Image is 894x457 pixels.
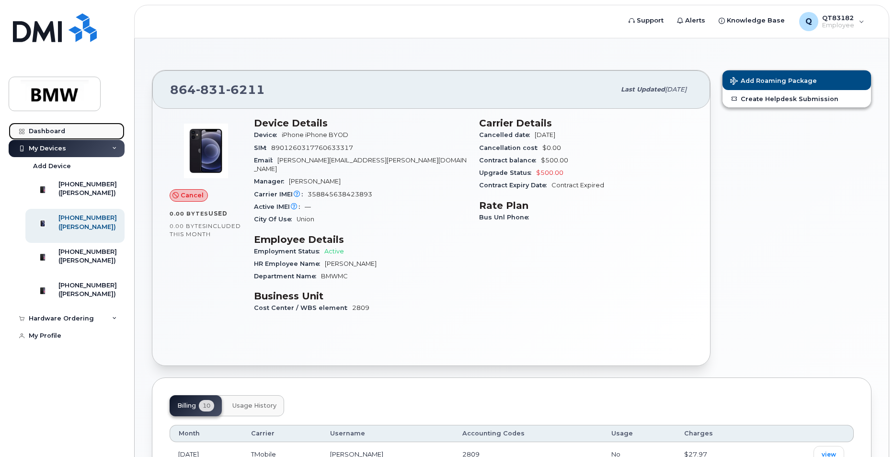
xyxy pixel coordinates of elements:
[254,157,467,172] span: [PERSON_NAME][EMAIL_ADDRESS][PERSON_NAME][DOMAIN_NAME]
[254,178,289,185] span: Manager
[479,131,535,138] span: Cancelled date
[170,425,242,442] th: Month
[254,157,277,164] span: Email
[170,210,208,217] span: 0.00 Bytes
[479,182,551,189] span: Contract Expiry Date
[321,273,348,280] span: BMWMC
[254,248,324,255] span: Employment Status
[621,86,665,93] span: Last updated
[722,90,871,107] a: Create Helpdesk Submission
[665,86,687,93] span: [DATE]
[324,248,344,255] span: Active
[479,169,536,176] span: Upgrade Status
[242,425,321,442] th: Carrier
[208,210,228,217] span: used
[181,191,204,200] span: Cancel
[722,70,871,90] button: Add Roaming Package
[232,402,276,410] span: Usage History
[254,216,297,223] span: City Of Use
[479,200,693,211] h3: Rate Plan
[254,273,321,280] span: Department Name
[454,425,603,442] th: Accounting Codes
[282,131,348,138] span: iPhone iPhone BYOD
[479,157,541,164] span: Contract balance
[226,82,265,97] span: 6211
[254,144,271,151] span: SIM
[254,304,352,311] span: Cost Center / WBS element
[542,144,561,151] span: $0.00
[308,191,372,198] span: 358845638423893
[289,178,341,185] span: [PERSON_NAME]
[676,425,762,442] th: Charges
[479,144,542,151] span: Cancellation cost
[297,216,314,223] span: Union
[254,131,282,138] span: Device
[551,182,604,189] span: Contract Expired
[305,203,311,210] span: —
[254,191,308,198] span: Carrier IMEI
[479,117,693,129] h3: Carrier Details
[321,425,454,442] th: Username
[852,415,887,450] iframe: Messenger Launcher
[170,82,265,97] span: 864
[541,157,568,164] span: $500.00
[536,169,563,176] span: $500.00
[254,203,305,210] span: Active IMEI
[603,425,676,442] th: Usage
[254,290,468,302] h3: Business Unit
[170,223,206,229] span: 0.00 Bytes
[730,77,817,86] span: Add Roaming Package
[479,214,534,221] span: Bus Unl Phone
[254,117,468,129] h3: Device Details
[254,260,325,267] span: HR Employee Name
[271,144,353,151] span: 8901260317760633317
[535,131,555,138] span: [DATE]
[352,304,369,311] span: 2809
[325,260,377,267] span: [PERSON_NAME]
[254,234,468,245] h3: Employee Details
[196,82,226,97] span: 831
[177,122,235,180] img: image20231002-3703462-15mqxqi.jpeg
